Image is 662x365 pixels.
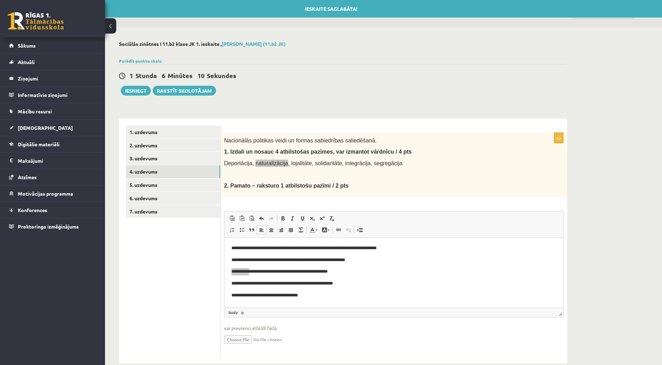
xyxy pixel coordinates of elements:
[227,309,239,316] a: body element
[240,309,245,316] a: p element
[296,225,306,234] a: Math
[153,86,216,96] a: Rakstīt skolotājam
[227,225,237,234] a: Insert/Remove Numbered List
[18,42,36,49] span: Sākums
[554,132,564,143] p: 6p
[126,152,220,165] a: 3. uzdevums
[126,205,220,218] a: 7. uzdevums
[227,214,237,223] a: Paste (Ctrl+V)
[9,120,96,136] a: [DEMOGRAPHIC_DATA]
[224,238,563,308] iframe: Editor, wiswyg-editor-user-answer-47433997650500
[126,139,220,152] a: 2. uzdevums
[343,225,353,234] a: Unlink
[18,87,96,103] legend: Informatīvie ziņojumi
[9,70,96,86] a: Ziņojumi
[9,202,96,218] a: Konferences
[126,165,220,178] a: 4. uzdevums
[18,223,79,230] span: Proktoringa izmēģinājums
[18,59,35,65] span: Aktuāli
[18,70,96,86] legend: Ziņojumi
[119,41,567,47] h2: Sociālās zinātnes I 11.b2 klase JK 1. ieskaite ,
[162,71,165,79] span: 6
[355,225,365,234] a: Insert Page Break for Printing
[298,214,307,223] a: Underline (Ctrl+U)
[288,214,298,223] a: Italic (Ctrl+I)
[126,126,220,139] a: 1. uzdevums
[224,160,403,166] span: Deportācija, naturalizācija, lojalitāte, solidaritāte, integrācija, segregācija
[18,108,52,114] span: Mācību resursi
[307,214,317,223] a: Subscript
[9,153,96,169] a: Maksājumi
[18,174,37,180] span: Atzīmes
[286,225,296,234] a: Justify
[257,214,266,223] a: Undo (Ctrl+Z)
[266,225,276,234] a: Center
[307,225,320,234] a: Text Color
[9,54,96,70] a: Aktuāli
[119,58,162,64] a: Parādīt punktu skalu
[222,41,286,47] a: [PERSON_NAME] (11.b2 JK)
[8,12,64,30] a: Rīgas 1. Tālmācības vidusskola
[247,225,257,234] a: Block Quote
[130,71,133,79] span: 1
[224,324,564,332] span: vai pievieno atbildi failā
[266,214,276,223] a: Redo (Ctrl+Y)
[126,192,220,205] a: 6. uzdevums
[121,86,151,96] button: Iesniegt
[558,312,562,316] span: Resize
[327,214,337,223] a: Remove Format
[18,125,73,131] span: [DEMOGRAPHIC_DATA]
[18,190,73,197] span: Motivācijas programma
[207,71,236,79] span: Sekundes
[334,225,343,234] a: Link (Ctrl+K)
[9,103,96,119] a: Mācību resursi
[9,136,96,152] a: Digitālie materiāli
[9,87,96,103] a: Informatīvie ziņojumi
[197,71,204,79] span: 10
[135,71,157,79] span: Stunda
[247,214,257,223] a: Paste from Word
[224,149,412,155] span: 1. Izdali un nosauc 4 atbilstošas pazīmes, var izmantot vārdnīcu / 4 pts
[9,37,96,54] a: Sākums
[9,218,96,234] a: Proktoringa izmēģinājums
[7,7,332,73] body: Editor, wiswyg-editor-user-answer-47433997650500
[257,225,266,234] a: Align Left
[168,71,193,79] span: Minūtes
[276,225,286,234] a: Align Right
[224,160,529,167] p: ​​
[278,214,288,223] a: Bold (Ctrl+B)
[224,183,349,189] span: 2. Pamato – raksturo 1 atbilstošu pazīmi / 2 pts
[320,225,332,234] a: Background Color
[9,185,96,202] a: Motivācijas programma
[237,214,247,223] a: Paste as plain text (Ctrl+Shift+V)
[18,207,47,213] span: Konferences
[237,225,247,234] a: Insert/Remove Bulleted List
[224,138,377,143] span: Nacionālās politikas veidi un formas sabiedrības saliedēšanā.
[317,214,327,223] a: Superscript
[18,141,60,147] span: Digitālie materiāli
[18,153,96,169] legend: Maksājumi
[9,169,96,185] a: Atzīmes
[126,178,220,191] a: 5. uzdevums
